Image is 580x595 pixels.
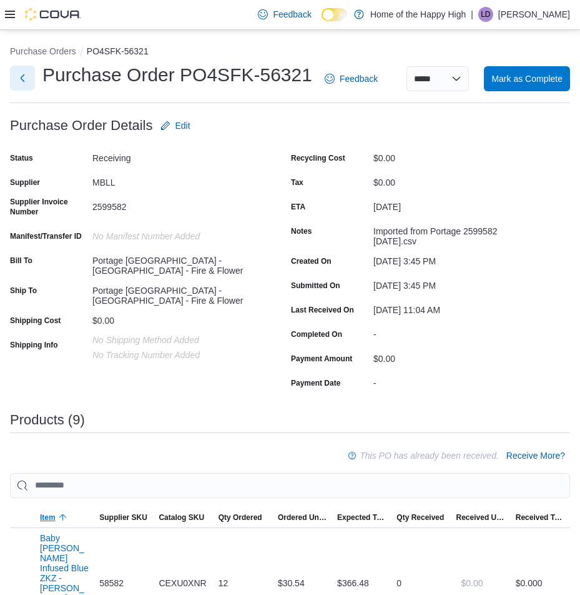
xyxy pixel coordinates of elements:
[322,8,348,21] input: Dark Mode
[159,512,204,522] span: Catalog SKU
[373,197,541,212] div: [DATE]
[10,316,61,326] label: Shipping Cost
[40,512,56,522] span: Item
[340,72,378,85] span: Feedback
[42,62,312,87] h1: Purchase Order PO4SFK-56321
[491,72,563,85] span: Mark as Complete
[291,177,303,187] label: Tax
[373,349,541,364] div: $0.00
[10,340,58,350] label: Shipping Info
[10,197,87,217] label: Supplier Invoice Number
[481,7,490,22] span: LD
[373,276,541,291] div: [DATE] 3:45 PM
[484,66,570,91] button: Mark as Complete
[92,311,260,326] div: $0.00
[155,113,195,138] button: Edit
[516,512,565,522] span: Received Total
[273,8,311,21] span: Feedback
[506,449,565,462] span: Receive More?
[360,448,499,463] p: This PO has already been received.
[92,197,260,212] div: 2599582
[25,8,81,21] img: Cova
[10,66,35,91] button: Next
[273,507,332,527] button: Ordered Unit Cost
[396,512,444,522] span: Qty Received
[87,46,149,56] button: PO4SFK-56321
[373,373,541,388] div: -
[10,177,40,187] label: Supplier
[391,507,451,527] button: Qty Received
[291,226,312,236] label: Notes
[456,512,506,522] span: Received Unit Cost
[175,119,190,132] span: Edit
[516,576,565,591] div: $0.00 0
[10,256,32,266] label: Bill To
[94,507,154,527] button: Supplier SKU
[291,281,340,291] label: Submitted On
[92,172,260,187] div: MBLL
[10,46,76,56] button: Purchase Orders
[278,512,327,522] span: Ordered Unit Cost
[291,378,340,388] label: Payment Date
[10,412,85,427] h3: Products (9)
[35,507,94,527] button: Item
[214,507,273,527] button: Qty Ordered
[99,512,147,522] span: Supplier SKU
[461,577,483,589] span: $0.00
[92,226,260,241] div: No Manifest Number added
[291,305,354,315] label: Last Received On
[154,507,213,527] button: Catalog SKU
[10,286,37,296] label: Ship To
[373,324,541,339] div: -
[291,354,352,364] label: Payment Amount
[511,507,570,527] button: Received Total
[92,350,260,360] p: No Tracking Number added
[10,118,153,133] h3: Purchase Order Details
[501,443,570,468] button: Receive More?
[373,300,541,315] div: [DATE] 11:04 AM
[498,7,570,22] p: [PERSON_NAME]
[92,148,260,163] div: Receiving
[291,256,332,266] label: Created On
[219,512,262,522] span: Qty Ordered
[451,507,511,527] button: Received Unit Cost
[471,7,473,22] p: |
[92,335,260,345] p: No Shipping Method added
[92,281,260,306] div: Portage [GEOGRAPHIC_DATA] - [GEOGRAPHIC_DATA] - Fire & Flower
[253,2,316,27] a: Feedback
[291,329,342,339] label: Completed On
[373,221,541,246] div: Imported from Portage 2599582 [DATE].csv
[373,251,541,266] div: [DATE] 3:45 PM
[337,512,386,522] span: Expected Total
[373,172,541,187] div: $0.00
[291,153,345,163] label: Recycling Cost
[99,576,124,591] span: 58582
[10,231,82,241] label: Manifest/Transfer ID
[291,202,305,212] label: ETA
[332,507,391,527] button: Expected Total
[370,7,466,22] p: Home of the Happy High
[373,148,541,163] div: $0.00
[478,7,493,22] div: Lance Daniels
[320,66,383,91] a: Feedback
[159,576,206,591] span: CEXU0XNR
[92,251,260,276] div: Portage [GEOGRAPHIC_DATA] - [GEOGRAPHIC_DATA] - Fire & Flower
[10,153,33,163] label: Status
[10,45,570,60] nav: An example of EuiBreadcrumbs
